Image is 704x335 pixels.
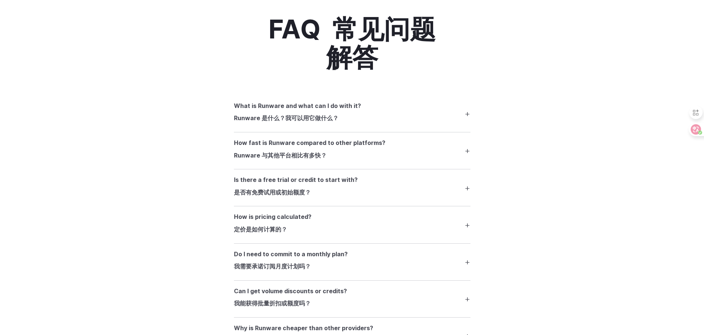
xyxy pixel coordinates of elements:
h3: How fast is Runware compared to other platforms? [234,138,385,163]
summary: Can I get volume discounts or credits?我能获得批量折扣或额度吗？ [234,287,470,311]
font: 我能获得批量折扣或额度吗？ [234,300,311,308]
h2: FAQ [258,15,447,72]
h3: How is pricing calculated? [234,212,312,237]
font: 定价是如何计算的？ [234,226,287,234]
font: Runware 是什么？我可以用它做什么？ [234,114,339,122]
h3: Is there a free trial or credit to start with? [234,175,358,200]
font: 我需要承诺订阅月度计划吗？ [234,263,311,271]
font: 是否有免费试用或初始额度？ [234,189,311,197]
summary: How is pricing calculated?定价是如何计算的？ [234,212,470,237]
summary: How fast is Runware compared to other platforms?Runware 与其他平台相比有多快？ [234,138,470,163]
font: 常见问题解答 [326,13,436,74]
font: Runware 与其他平台相比有多快？ [234,152,327,160]
h3: What is Runware and what can I do with it? [234,101,361,126]
summary: Is there a free trial or credit to start with?是否有免费试用或初始额度？ [234,175,470,200]
summary: What is Runware and what can I do with it?Runware 是什么？我可以用它做什么？ [234,101,470,126]
h3: Can I get volume discounts or credits? [234,287,347,311]
h3: Do I need to commit to a monthly plan? [234,250,348,274]
summary: Do I need to commit to a monthly plan?我需要承诺订阅月度计划吗？ [234,250,470,274]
